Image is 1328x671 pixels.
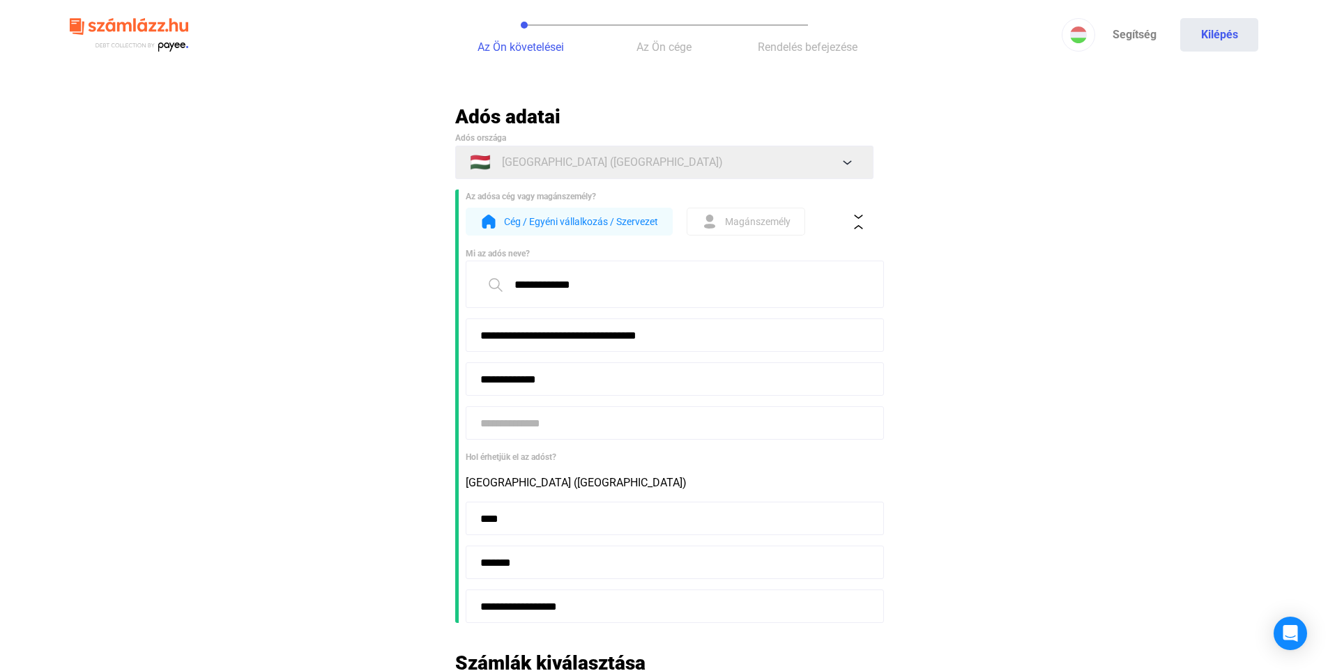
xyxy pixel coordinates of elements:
button: form-indMagánszemély [687,208,805,236]
button: 🇭🇺[GEOGRAPHIC_DATA] ([GEOGRAPHIC_DATA]) [455,146,873,179]
div: Mi az adós neve? [466,247,873,261]
img: collapse [851,215,866,229]
div: Hol érhetjük el az adóst? [466,450,873,464]
span: Cég / Egyéni vállalkozás / Szervezet [504,213,658,230]
span: Az Ön cége [636,40,692,54]
button: collapse [844,207,873,236]
button: HU [1062,18,1095,52]
span: [GEOGRAPHIC_DATA] ([GEOGRAPHIC_DATA]) [502,154,723,171]
span: 🇭🇺 [470,154,491,171]
span: Az Ön követelései [478,40,564,54]
img: form-org [480,213,497,230]
button: form-orgCég / Egyéni vállalkozás / Szervezet [466,208,673,236]
div: Az adósa cég vagy magánszemély? [466,190,873,203]
img: form-ind [701,213,718,230]
a: Segítség [1095,18,1173,52]
div: Open Intercom Messenger [1274,617,1307,650]
span: Magánszemély [725,213,791,230]
img: HU [1070,26,1087,43]
span: Rendelés befejezése [758,40,857,54]
button: Kilépés [1180,18,1258,52]
h2: Adós adatai [455,105,873,129]
img: szamlazzhu-logo [70,13,188,58]
span: Adós országa [455,133,506,143]
div: [GEOGRAPHIC_DATA] ([GEOGRAPHIC_DATA]) [466,475,873,491]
